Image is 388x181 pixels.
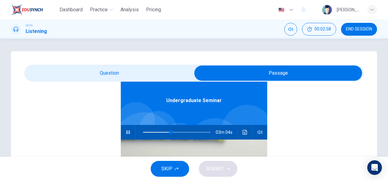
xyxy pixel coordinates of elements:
div: Hide [302,23,336,36]
span: Undergraduate Seminar [166,97,222,104]
img: en [278,8,285,12]
span: Pricing [146,6,161,13]
div: [PERSON_NAME] [337,6,360,13]
img: Profile picture [322,5,332,15]
span: 03m 04s [216,125,237,140]
button: Analysis [118,4,141,15]
a: EduSynch logo [11,4,57,16]
button: Click to see the audio transcription [240,125,250,140]
button: END SESSION [341,23,377,36]
span: END SESSION [346,27,372,32]
h1: Listening [26,28,47,35]
div: Mute [284,23,297,36]
span: Practice [90,6,108,13]
span: SKIP [161,165,172,173]
button: Dashboard [57,4,85,15]
img: EduSynch logo [11,4,43,16]
span: Analysis [120,6,139,13]
button: 00:02:58 [302,23,336,36]
span: Dashboard [59,6,83,13]
span: IELTS [26,23,33,28]
button: SKIP [151,161,189,177]
span: 00:02:58 [314,27,331,32]
button: Pricing [144,4,163,15]
div: Open Intercom Messenger [367,160,382,175]
button: Practice [88,4,116,15]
